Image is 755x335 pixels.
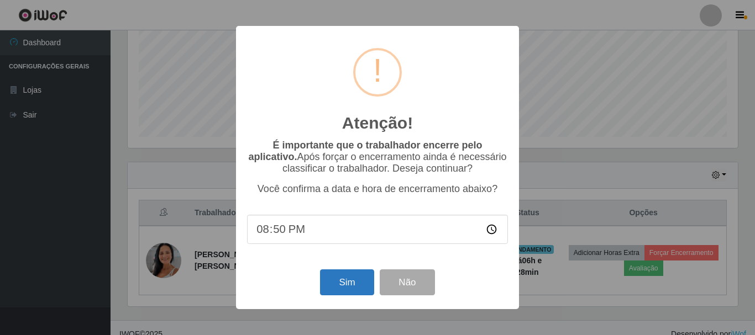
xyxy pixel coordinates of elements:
p: Após forçar o encerramento ainda é necessário classificar o trabalhador. Deseja continuar? [247,140,508,174]
p: Você confirma a data e hora de encerramento abaixo? [247,183,508,195]
h2: Atenção! [342,113,413,133]
b: É importante que o trabalhador encerre pelo aplicativo. [248,140,482,162]
button: Não [380,269,434,295]
button: Sim [320,269,374,295]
